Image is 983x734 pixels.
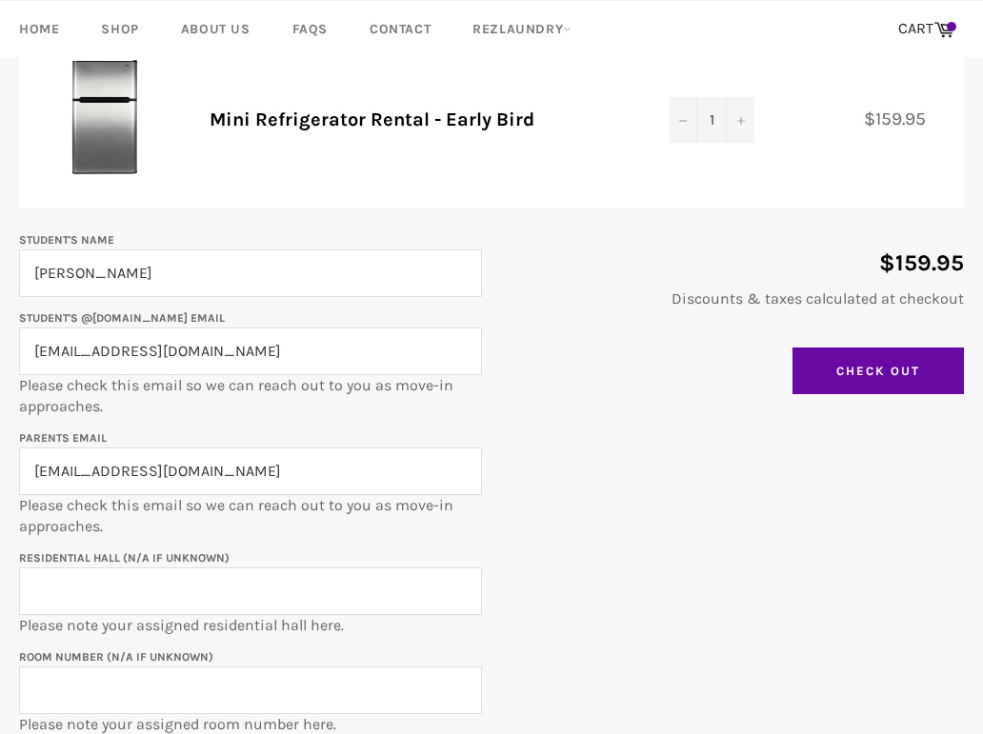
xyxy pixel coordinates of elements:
label: Parents email [19,431,107,445]
a: FAQs [273,1,347,57]
label: Residential Hall (N/A if unknown) [19,551,230,565]
a: Shop [82,1,157,57]
a: Mini Refrigerator Rental - Early Bird [210,109,534,130]
p: Please check this email so we can reach out to you as move-in approaches. [19,307,482,417]
a: CART [889,10,964,50]
button: Increase quantity [726,97,754,143]
span: $159.95 [864,108,945,129]
a: Contact [351,1,450,57]
img: Mini Refrigerator Rental - Early Bird [48,60,162,174]
input: Check Out [792,347,964,395]
a: RezLaundry [453,1,591,57]
a: About Us [162,1,270,57]
label: Room Number (N/A if unknown) [19,650,213,664]
p: Please note your assigned residential hall here. [19,546,482,636]
p: $159.95 [501,248,964,279]
button: Decrease quantity [669,97,697,143]
label: Student's Name [19,233,114,247]
label: Student's @[DOMAIN_NAME] email [19,311,225,325]
p: Please check this email so we can reach out to you as move-in approaches. [19,427,482,537]
p: Discounts & taxes calculated at checkout [501,288,964,309]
